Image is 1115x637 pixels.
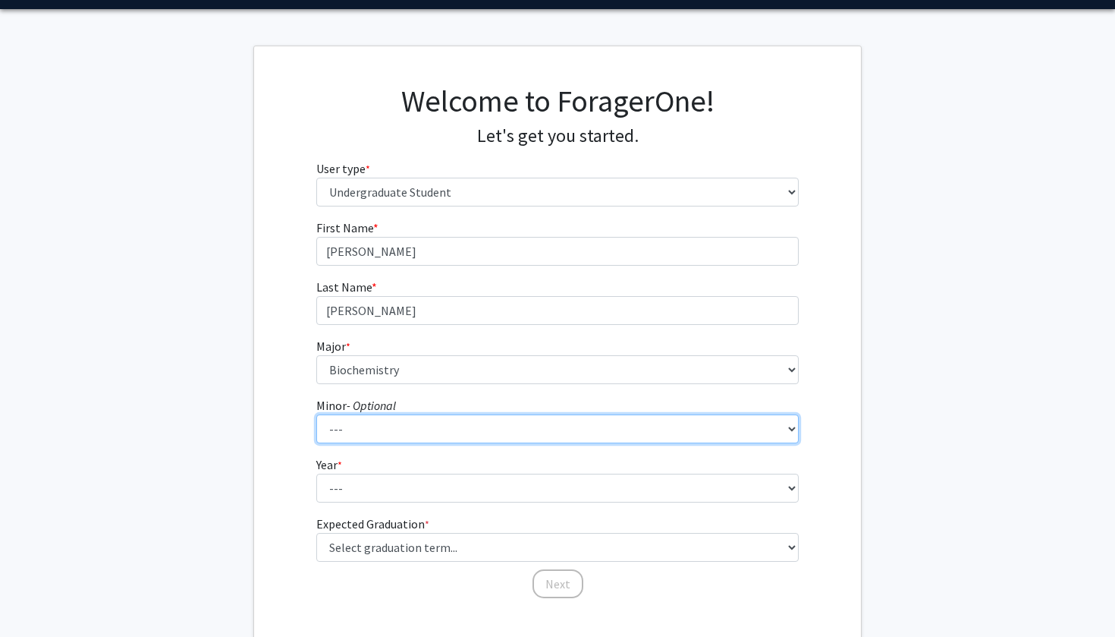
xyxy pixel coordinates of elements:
span: First Name [316,220,373,235]
label: Major [316,337,350,355]
button: Next [532,569,583,598]
label: User type [316,159,370,178]
span: Last Name [316,279,372,295]
label: Minor [316,396,396,415]
iframe: Chat [11,569,64,626]
label: Year [316,456,342,474]
label: Expected Graduation [316,515,429,533]
h4: Let's get you started. [316,125,799,147]
h1: Welcome to ForagerOne! [316,83,799,119]
i: - Optional [347,398,396,413]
